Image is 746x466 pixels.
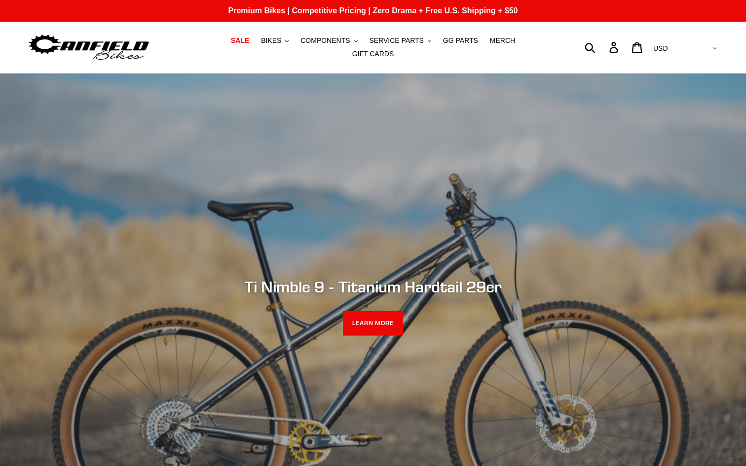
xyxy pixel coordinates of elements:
a: SALE [226,34,254,47]
a: MERCH [485,34,520,47]
a: GIFT CARDS [347,47,399,61]
span: SALE [231,36,249,45]
span: BIKES [261,36,281,45]
span: MERCH [490,36,515,45]
a: LEARN MORE [343,311,404,336]
h2: Ti Nimble 9 - Titanium Hardtail 29er [104,277,642,296]
span: GG PARTS [443,36,478,45]
span: SERVICE PARTS [369,36,423,45]
button: COMPONENTS [296,34,362,47]
button: SERVICE PARTS [364,34,436,47]
button: BIKES [256,34,294,47]
img: Canfield Bikes [27,32,150,63]
span: GIFT CARDS [352,50,394,58]
span: COMPONENTS [300,36,350,45]
a: GG PARTS [438,34,483,47]
input: Search [590,36,615,58]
